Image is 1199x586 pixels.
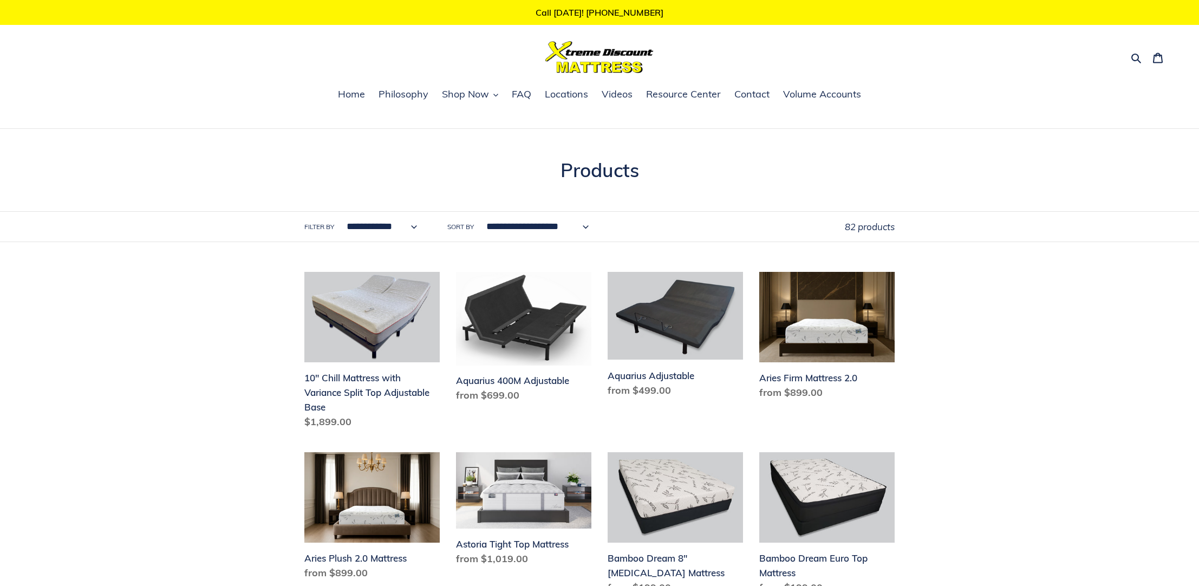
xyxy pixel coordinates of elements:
span: FAQ [512,88,531,101]
span: Videos [602,88,633,101]
span: Contact [734,88,770,101]
a: 10" Chill Mattress with Variance Split Top Adjustable Base [304,272,440,433]
span: Shop Now [442,88,489,101]
a: Aquarius Adjustable [608,272,743,401]
a: Home [333,87,370,103]
img: Xtreme Discount Mattress [545,41,654,73]
a: Resource Center [641,87,726,103]
a: Philosophy [373,87,434,103]
span: Home [338,88,365,101]
a: Aquarius 400M Adjustable [456,272,591,407]
label: Sort by [447,222,474,232]
label: Filter by [304,222,334,232]
span: Resource Center [646,88,721,101]
span: Locations [545,88,588,101]
a: Aries Plush 2.0 Mattress [304,452,440,584]
a: Aries Firm Mattress 2.0 [759,272,895,404]
button: Shop Now [436,87,504,103]
a: Volume Accounts [778,87,866,103]
a: Astoria Tight Top Mattress [456,452,591,570]
span: Volume Accounts [783,88,861,101]
span: Products [561,158,639,182]
span: Philosophy [379,88,428,101]
span: 82 products [845,221,895,232]
a: Contact [729,87,775,103]
a: Locations [539,87,594,103]
a: FAQ [506,87,537,103]
a: Videos [596,87,638,103]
